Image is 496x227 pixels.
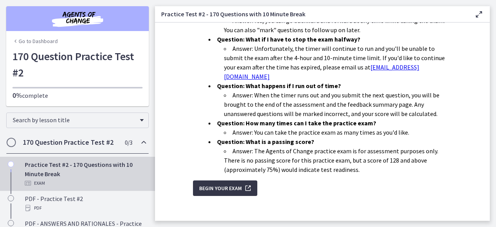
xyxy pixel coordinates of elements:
[6,113,149,128] div: Search by lesson title
[25,194,146,213] div: PDF - Practice Test #2
[12,91,143,100] p: complete
[199,184,242,193] span: Begin Your Exam
[224,146,452,174] li: Answer: The Agents of Change practice exam is for assessment purposes only. There is no passing s...
[193,180,257,196] button: Begin Your Exam
[12,91,22,100] span: 0%
[224,90,452,118] li: Answer: When the timer runs out and you submit the next question, you will be brought to the end ...
[217,35,360,43] strong: Question: What if I have to stop the exam halfway?
[31,9,124,28] img: Agents of Change
[224,128,452,137] li: Answer: You can take the practice exam as many times as you'd like.
[12,48,143,81] h1: 170 Question Practice Test #2
[25,160,146,188] div: Practice Test #2 - 170 Questions with 10 Minute Break
[224,16,452,35] li: Answer: Yes, you can go backward and forward at any time while taking the exam. You can also "mar...
[13,116,136,124] span: Search by lesson title
[217,119,376,127] strong: Question: How many times can I take the practice exam?
[217,138,314,146] strong: Question: What is a passing score?
[224,44,452,81] li: Answer: Unfortunately, the timer will continue to run and you'll be unable to submit the exam aft...
[161,9,462,19] h3: Practice Test #2 - 170 Questions with 10 Minute Break
[12,37,58,45] a: Go to Dashboard
[25,178,146,188] div: Exam
[217,82,341,90] strong: Question: What happens if I run out of time?
[25,203,146,213] div: PDF
[125,138,132,147] span: 0 / 3
[23,138,117,147] h2: 170 Question Practice Test #2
